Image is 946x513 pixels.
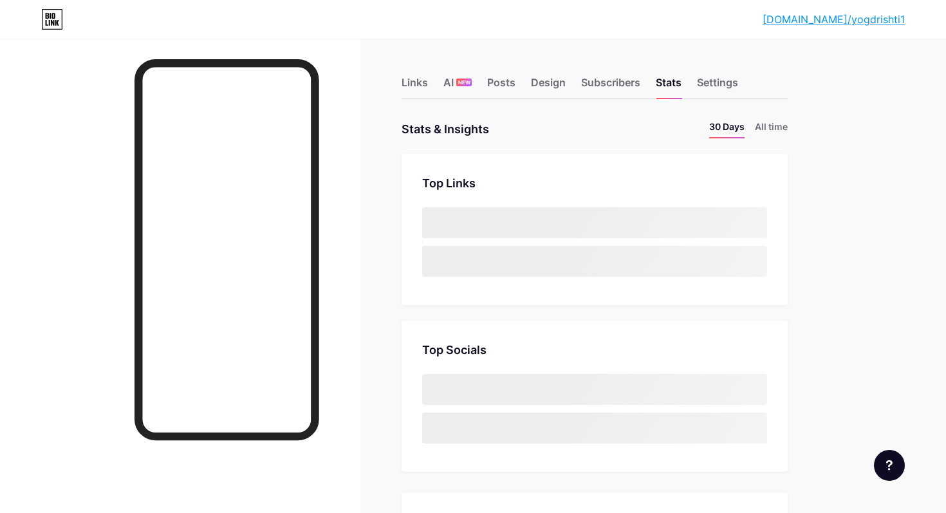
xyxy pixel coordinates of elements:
[709,120,745,138] li: 30 Days
[755,120,788,138] li: All time
[763,12,905,27] a: [DOMAIN_NAME]/yogdrishti1
[402,120,489,138] div: Stats & Insights
[458,79,470,86] span: NEW
[443,75,472,98] div: AI
[697,75,738,98] div: Settings
[656,75,682,98] div: Stats
[422,174,767,192] div: Top Links
[581,75,640,98] div: Subscribers
[531,75,566,98] div: Design
[402,75,428,98] div: Links
[487,75,515,98] div: Posts
[422,341,767,359] div: Top Socials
